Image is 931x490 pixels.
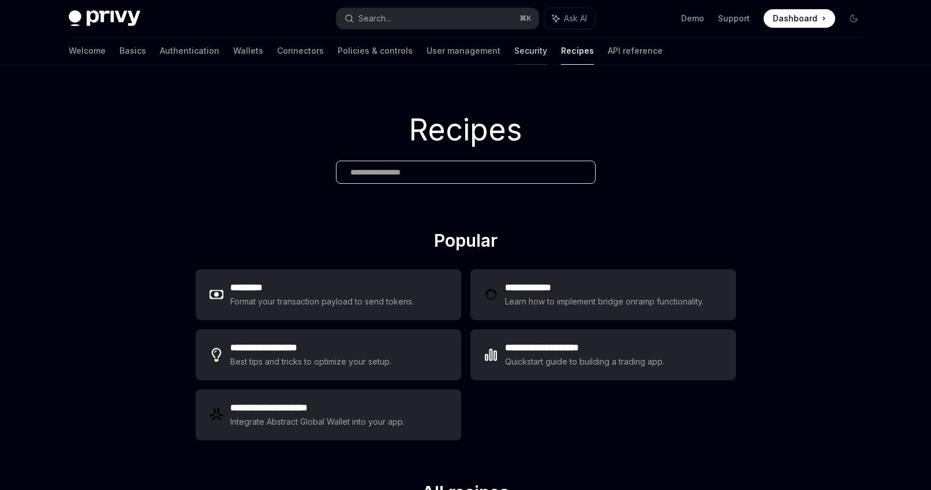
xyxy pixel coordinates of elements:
[336,8,539,29] button: Search...⌘K
[505,295,707,309] div: Learn how to implement bridge onramp functionality.
[196,230,736,255] h2: Popular
[519,14,532,23] span: ⌘ K
[773,13,817,24] span: Dashboard
[844,9,863,28] button: Toggle dark mode
[69,37,106,65] a: Welcome
[233,37,263,65] a: Wallets
[505,355,665,369] div: Quickstart guide to building a trading app.
[196,269,461,320] a: **** ****Format your transaction payload to send tokens.
[230,355,393,369] div: Best tips and tricks to optimize your setup.
[230,415,406,429] div: Integrate Abstract Global Wallet into your app.
[470,269,736,320] a: **** **** ***Learn how to implement bridge onramp functionality.
[764,9,835,28] a: Dashboard
[119,37,146,65] a: Basics
[514,37,547,65] a: Security
[69,10,140,27] img: dark logo
[544,8,595,29] button: Ask AI
[230,295,414,309] div: Format your transaction payload to send tokens.
[718,13,750,24] a: Support
[608,37,663,65] a: API reference
[338,37,413,65] a: Policies & controls
[160,37,219,65] a: Authentication
[277,37,324,65] a: Connectors
[561,37,594,65] a: Recipes
[427,37,500,65] a: User management
[358,12,391,25] div: Search...
[681,13,704,24] a: Demo
[564,13,587,24] span: Ask AI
